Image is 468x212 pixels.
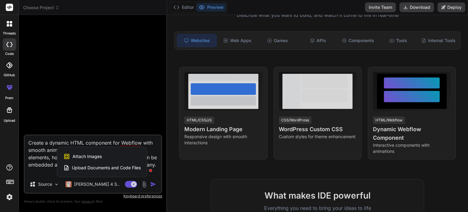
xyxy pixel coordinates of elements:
span: Upload Documents and Code Files [72,165,141,171]
span: Attach Images [73,153,102,160]
label: prem [5,95,13,101]
label: code [5,51,14,56]
label: Upload [4,118,15,123]
label: GitHub [4,73,15,78]
label: threads [3,31,16,36]
img: settings [4,192,15,202]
